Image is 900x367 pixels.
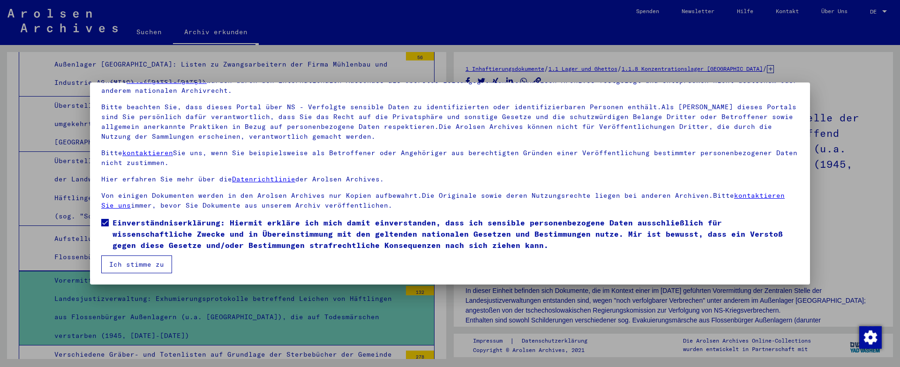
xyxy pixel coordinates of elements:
[859,326,881,348] div: Zustimmung ändern
[101,174,799,184] p: Hier erfahren Sie mehr über die der Arolsen Archives.
[112,217,799,251] span: Einverständniserklärung: Hiermit erkläre ich mich damit einverstanden, dass ich sensible personen...
[101,76,799,96] p: Unsere wurden durch den Internationalen Ausschuss als oberstes Leitungsgremium der Arolsen Archiv...
[101,255,172,273] button: Ich stimme zu
[101,191,799,210] p: Von einigen Dokumenten werden in den Arolsen Archives nur Kopien aufbewahrt.Die Originale sowie d...
[101,102,799,142] p: Bitte beachten Sie, dass dieses Portal über NS - Verfolgte sensible Daten zu identifizierten oder...
[232,175,295,183] a: Datenrichtlinie
[122,149,173,157] a: kontaktieren
[859,326,882,349] img: Zustimmung ändern
[101,148,799,168] p: Bitte Sie uns, wenn Sie beispielsweise als Betroffener oder Angehöriger aus berechtigten Gründen ...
